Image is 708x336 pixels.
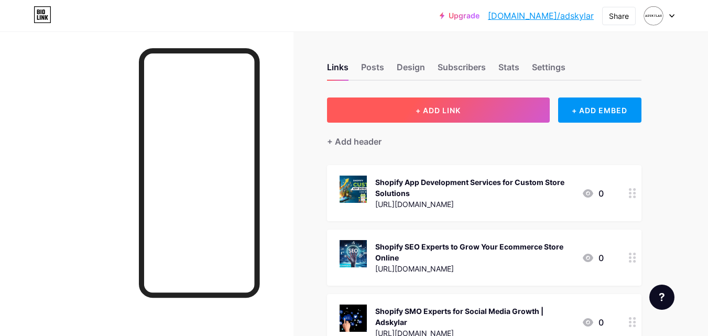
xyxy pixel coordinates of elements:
div: 0 [582,252,604,264]
div: [URL][DOMAIN_NAME] [375,263,573,274]
img: Shopify SMO Experts for Social Media Growth | Adskylar [340,305,367,332]
div: 0 [582,187,604,200]
img: Shopify App Development Services for Custom Store Solutions [340,176,367,203]
div: Posts [361,61,384,80]
div: Shopify SEO Experts to Grow Your Ecommerce Store Online [375,241,573,263]
div: + Add header [327,135,382,148]
span: + ADD LINK [416,106,461,115]
button: + ADD LINK [327,97,550,123]
div: 0 [582,316,604,329]
a: [DOMAIN_NAME]/adskylar [488,9,594,22]
div: Subscribers [438,61,486,80]
div: Design [397,61,425,80]
div: Links [327,61,348,80]
a: Upgrade [440,12,480,20]
div: Shopify SMO Experts for Social Media Growth | Adskylar [375,306,573,328]
div: + ADD EMBED [558,97,641,123]
div: [URL][DOMAIN_NAME] [375,199,573,210]
img: adskylar [644,6,663,26]
div: Settings [532,61,565,80]
img: Shopify SEO Experts to Grow Your Ecommerce Store Online [340,240,367,267]
div: Stats [498,61,519,80]
div: Shopify App Development Services for Custom Store Solutions [375,177,573,199]
div: Share [609,10,629,21]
